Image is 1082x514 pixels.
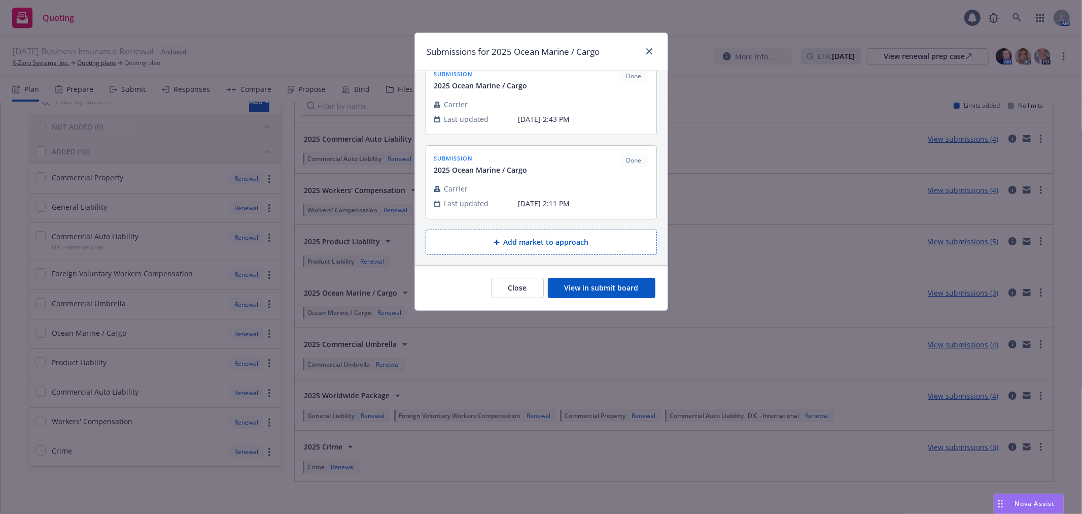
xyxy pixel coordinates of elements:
[444,198,489,209] span: Last updated
[434,154,528,163] span: submission
[994,494,1007,513] div: Drag to move
[548,278,655,298] button: View in submit board
[434,80,528,91] span: 2025 Ocean Marine / Cargo
[492,278,544,298] button: Close
[518,114,648,124] span: [DATE] 2:43 PM
[434,165,528,175] span: 2025 Ocean Marine / Cargo
[444,99,468,110] span: Carrier
[434,70,528,78] span: submission
[994,494,1064,514] button: Nova Assist
[444,114,489,124] span: Last updated
[426,230,657,255] button: Add market to approach
[624,156,644,165] span: Done
[643,45,655,57] a: close
[444,183,468,194] span: Carrier
[624,72,644,81] span: Done
[1015,499,1055,508] span: Nova Assist
[427,45,600,58] h1: Submissions for 2025 Ocean Marine / Cargo
[518,198,648,209] span: [DATE] 2:11 PM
